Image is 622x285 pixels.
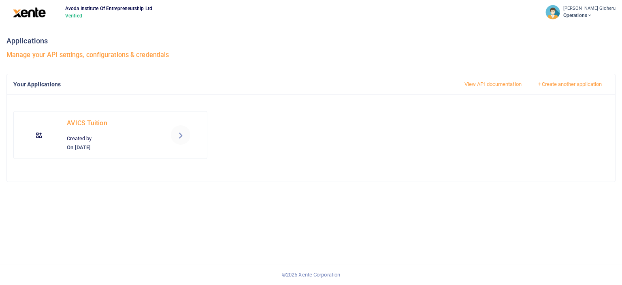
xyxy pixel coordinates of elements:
img: profile-user [545,5,560,19]
a: logo-large logo-large [13,9,46,15]
h4: Your applications [13,80,451,89]
a: profile-user [PERSON_NAME] Gicheru Operations [545,5,616,19]
span: Created by [67,135,92,141]
h6: On [DATE] [67,144,154,151]
p: AVICS Tuition [67,118,154,129]
button: Create another application [530,77,609,91]
span: Avoda Institute Of Entrepreneurship Ltd [62,5,155,12]
img: logo-large [13,7,46,17]
h3: Applications [6,35,616,47]
span: Verified [62,12,155,19]
a: View API documentation [458,77,528,91]
h5: Manage your API settings, configurations & credentials [6,51,616,59]
small: [PERSON_NAME] Gicheru [563,5,616,12]
span: Operations [563,12,616,19]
